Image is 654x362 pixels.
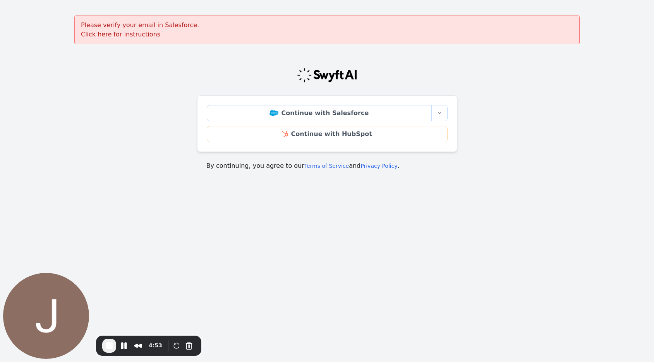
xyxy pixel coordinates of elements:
[206,161,448,171] p: By continuing, you agree to our and .
[207,105,432,121] a: Continue with Salesforce
[282,131,288,137] img: HubSpot
[74,16,580,44] div: Please verify your email in Salesforce.
[360,163,397,169] a: Privacy Policy
[81,31,160,38] a: Click here for instructions
[304,163,349,169] a: Terms of Service
[297,67,358,83] img: Swyft Logo
[207,126,448,142] a: Continue with HubSpot
[269,110,278,116] img: Salesforce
